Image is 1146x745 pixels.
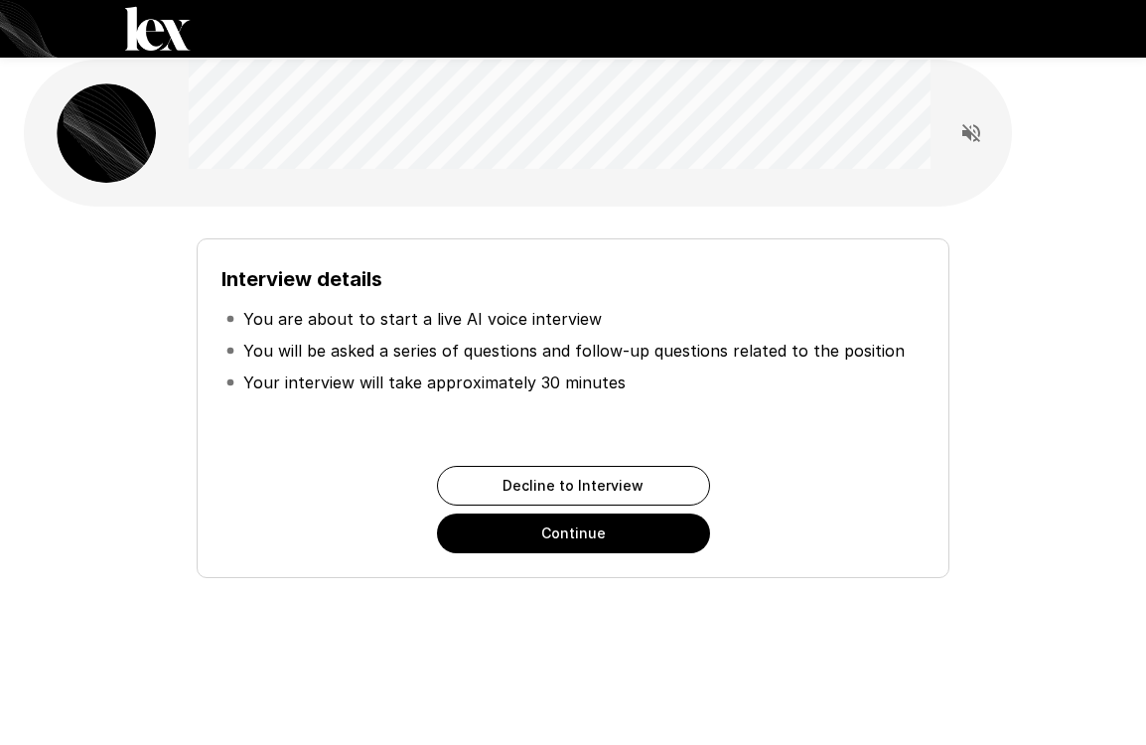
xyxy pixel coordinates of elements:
[951,113,991,153] button: Read questions aloud
[57,83,156,183] img: lex_avatar2.png
[221,267,382,291] b: Interview details
[243,339,905,363] p: You will be asked a series of questions and follow-up questions related to the position
[243,371,626,394] p: Your interview will take approximately 30 minutes
[243,307,602,331] p: You are about to start a live AI voice interview
[437,514,710,553] button: Continue
[437,466,710,506] button: Decline to Interview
